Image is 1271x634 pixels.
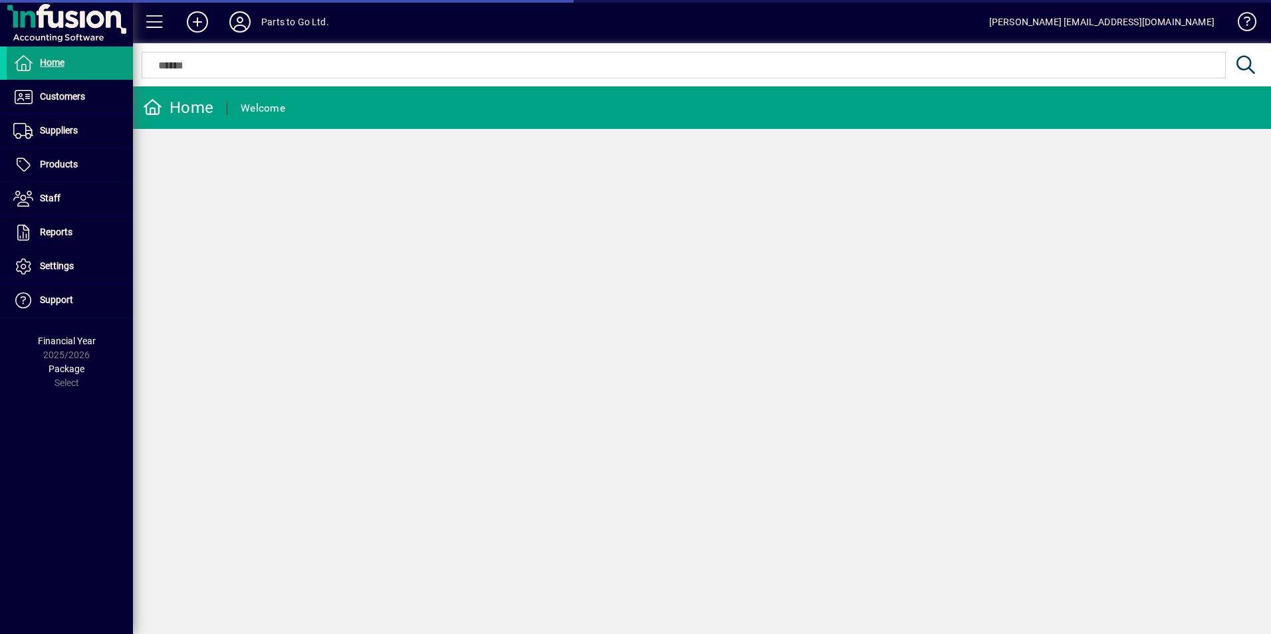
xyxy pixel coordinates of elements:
[7,148,133,181] a: Products
[219,10,261,34] button: Profile
[40,57,64,68] span: Home
[7,250,133,283] a: Settings
[40,91,85,102] span: Customers
[176,10,219,34] button: Add
[40,227,72,237] span: Reports
[38,336,96,346] span: Financial Year
[40,294,73,305] span: Support
[49,364,84,374] span: Package
[40,159,78,169] span: Products
[40,193,60,203] span: Staff
[7,114,133,148] a: Suppliers
[241,98,285,119] div: Welcome
[1228,3,1254,46] a: Knowledge Base
[7,182,133,215] a: Staff
[7,284,133,317] a: Support
[40,261,74,271] span: Settings
[7,80,133,114] a: Customers
[261,11,329,33] div: Parts to Go Ltd.
[989,11,1214,33] div: [PERSON_NAME] [EMAIL_ADDRESS][DOMAIN_NAME]
[7,216,133,249] a: Reports
[40,125,78,136] span: Suppliers
[143,97,213,118] div: Home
